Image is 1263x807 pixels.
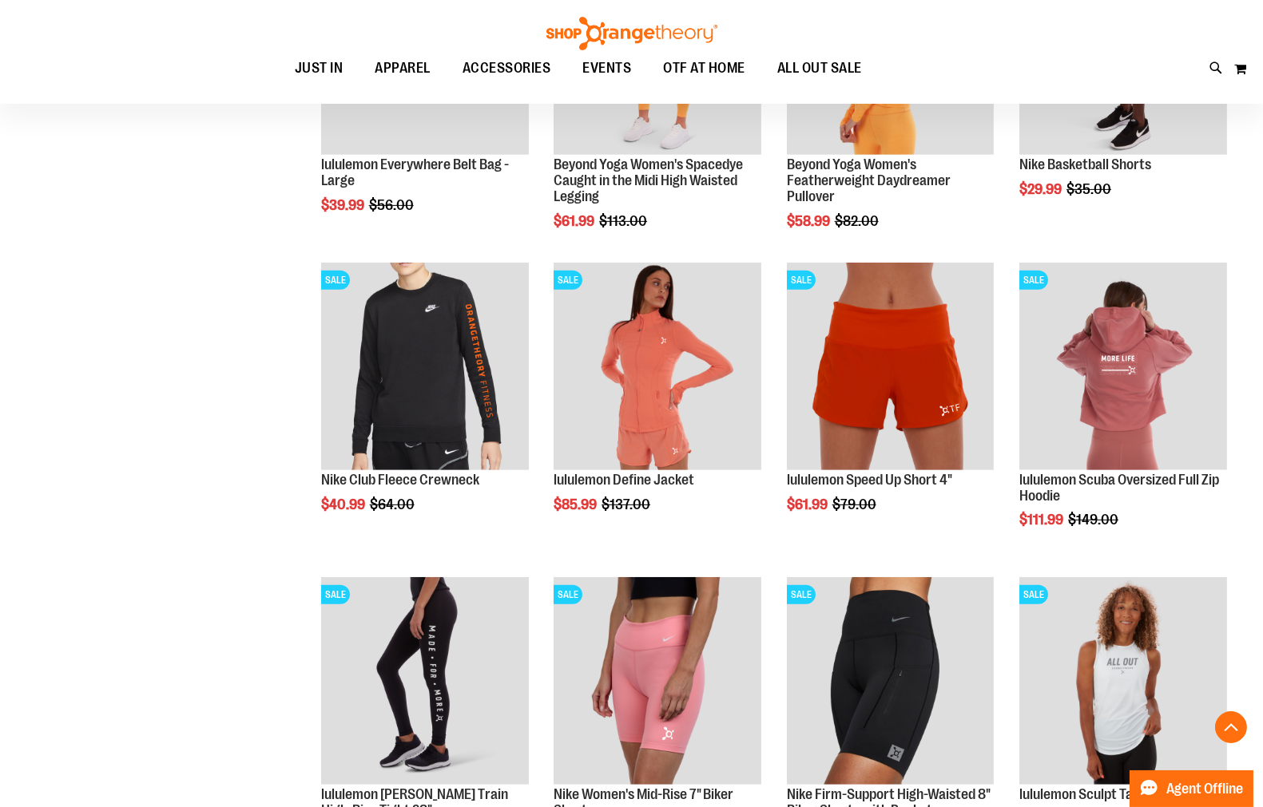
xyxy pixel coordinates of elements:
a: Product image for Nike Firm-Support High-Waisted 8in Biker Shorts with PocketsSALE [787,577,995,787]
span: SALE [787,271,816,290]
span: Agent Offline [1166,781,1243,797]
span: EVENTS [583,50,632,86]
img: Product image for Nike Mid-Rise 7in Biker Shorts [554,577,761,785]
button: Back To Top [1215,711,1247,743]
span: SALE [554,271,582,290]
a: lululemon Scuba Oversized Full Zip Hoodie [1019,472,1219,504]
img: Product image for Nike Club Fleece Crewneck [321,263,529,470]
a: Product image for Nike Mid-Rise 7in Biker ShortsSALE [554,577,761,787]
a: Product image for lululemon Define JacketSALE [554,263,761,473]
a: lululemon Sculpt Tank [1019,786,1146,802]
img: Product image for lululemon Speed Up Short 4" [787,263,995,470]
span: OTF AT HOME [664,50,746,86]
a: Beyond Yoga Women's Spacedye Caught in the Midi High Waisted Legging [554,156,743,204]
span: $40.99 [321,496,367,512]
span: $35.00 [1066,181,1114,197]
button: Agent Offline [1130,770,1253,807]
span: SALE [787,585,816,604]
span: $85.99 [554,496,599,512]
span: SALE [321,585,350,604]
div: product [546,255,769,553]
span: $61.99 [554,213,597,229]
span: ALL OUT SALE [777,50,862,86]
span: $137.00 [602,496,653,512]
span: $29.99 [1019,181,1064,197]
a: lululemon Define Jacket [554,472,694,488]
a: Product image for lululemon Speed Up Short 4"SALE [787,263,995,473]
span: $113.00 [599,213,649,229]
a: lululemon Speed Up Short 4" [787,472,952,488]
a: Product image for lululemon Wunder Train High-Rise Tight 28"SALE [321,577,529,787]
a: Product image for lululemon Scuba Oversized Full Zip HoodieSALE [1019,263,1227,473]
span: $58.99 [787,213,832,229]
img: Product image for lululemon Wunder Train High-Rise Tight 28" [321,577,529,785]
a: Product image for lululemon Sculpt TankSALE [1019,577,1227,787]
span: APPAREL [375,50,431,86]
img: Product image for Nike Firm-Support High-Waisted 8in Biker Shorts with Pockets [787,577,995,785]
span: $64.00 [370,496,417,512]
span: SALE [1019,271,1048,290]
span: $79.00 [832,496,879,512]
span: $82.00 [835,213,881,229]
span: SALE [321,271,350,290]
a: Beyond Yoga Women's Featherweight Daydreamer Pullover [787,156,951,204]
span: JUST IN [295,50,344,86]
img: Product image for lululemon Sculpt Tank [1019,577,1227,785]
img: Product image for lululemon Define Jacket [554,263,761,470]
a: Product image for Nike Club Fleece CrewneckSALE [321,263,529,473]
a: Nike Club Fleece Crewneck [321,472,479,488]
div: product [313,255,537,553]
div: product [779,255,1003,553]
span: $39.99 [321,197,367,213]
span: $61.99 [787,496,830,512]
span: SALE [1019,585,1048,604]
img: Product image for lululemon Scuba Oversized Full Zip Hoodie [1019,263,1227,470]
span: ACCESSORIES [463,50,551,86]
span: SALE [554,585,582,604]
span: $56.00 [369,197,416,213]
a: Nike Basketball Shorts [1019,156,1151,172]
img: Shop Orangetheory [544,17,720,50]
span: $111.99 [1019,512,1066,528]
div: product [1011,255,1235,568]
a: lululemon Everywhere Belt Bag - Large [321,156,509,188]
span: $149.00 [1068,512,1121,528]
